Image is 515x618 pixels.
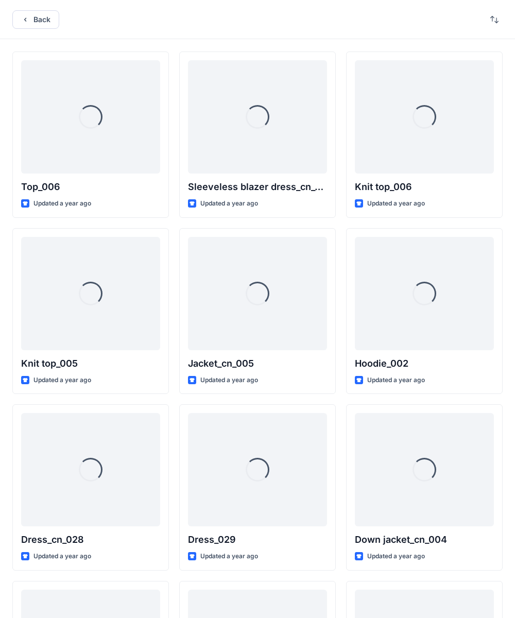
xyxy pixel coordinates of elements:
[200,375,258,386] p: Updated a year ago
[33,551,91,562] p: Updated a year ago
[21,533,160,547] p: Dress_cn_028
[12,10,59,29] button: Back
[355,356,494,371] p: Hoodie_002
[188,533,327,547] p: Dress_029
[367,375,425,386] p: Updated a year ago
[21,180,160,194] p: Top_006
[200,198,258,209] p: Updated a year ago
[355,180,494,194] p: Knit top_006
[33,198,91,209] p: Updated a year ago
[367,198,425,209] p: Updated a year ago
[367,551,425,562] p: Updated a year ago
[355,533,494,547] p: Down jacket_cn_004
[200,551,258,562] p: Updated a year ago
[33,375,91,386] p: Updated a year ago
[188,180,327,194] p: Sleeveless blazer dress_cn_001
[21,356,160,371] p: Knit top_005
[188,356,327,371] p: Jacket_cn_005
